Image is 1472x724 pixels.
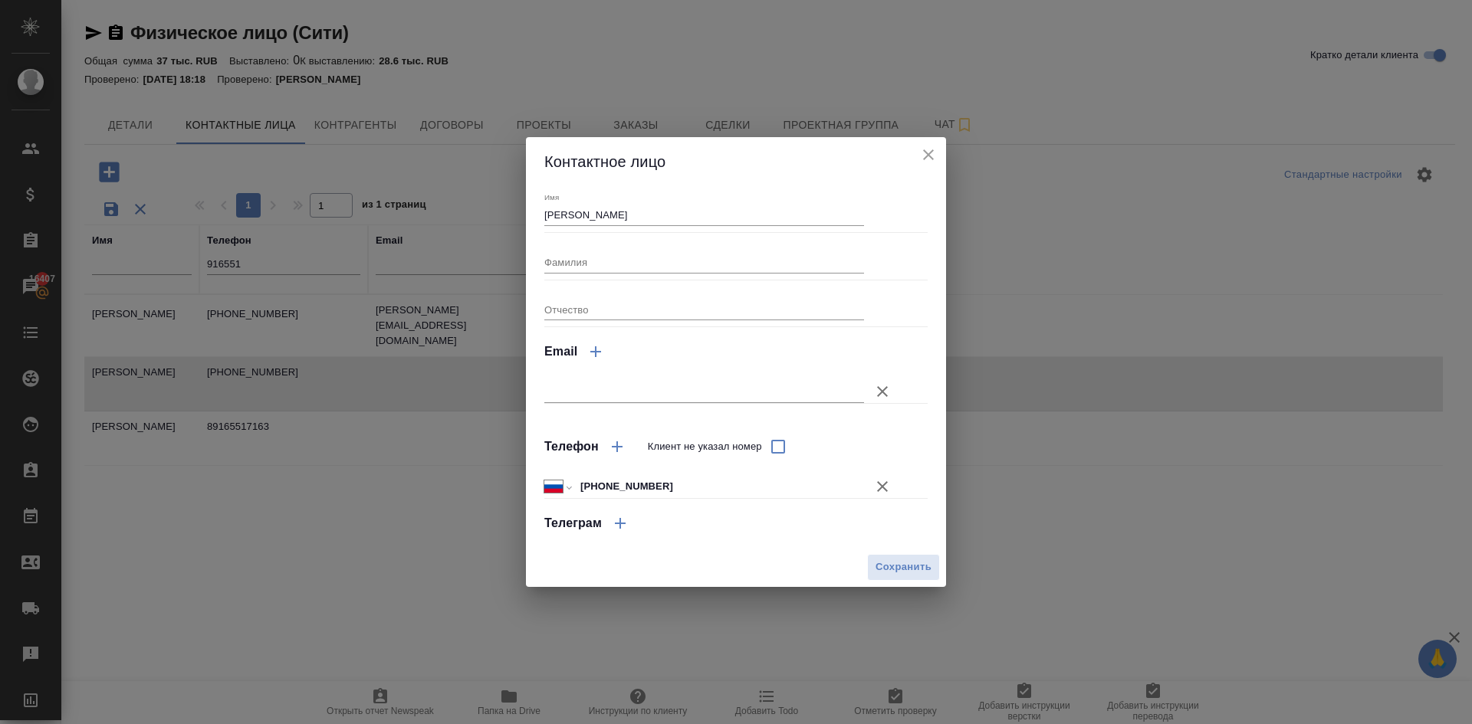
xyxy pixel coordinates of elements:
h4: Телефон [544,437,599,456]
span: Сохранить [876,559,932,576]
span: Клиент не указал номер [648,439,762,454]
span: Контактное лицо [544,153,665,170]
button: close [917,143,940,166]
input: ✎ Введи что-нибудь [575,476,864,498]
label: Имя [544,193,559,201]
button: Добавить [577,333,614,370]
button: Добавить [602,505,639,542]
h4: Телеграм [544,514,602,532]
h4: Email [544,342,577,361]
button: Сохранить [867,554,940,581]
button: Добавить [599,428,636,465]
